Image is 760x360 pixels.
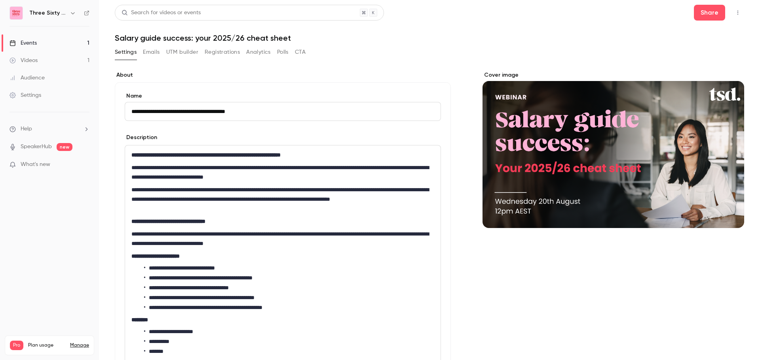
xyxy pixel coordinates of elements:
div: Events [9,39,37,47]
li: help-dropdown-opener [9,125,89,133]
label: Name [125,92,441,100]
a: Manage [70,342,89,349]
label: Description [125,134,157,141]
div: Search for videos or events [122,9,201,17]
button: Settings [115,46,137,58]
h6: Three Sixty Digital [29,9,66,17]
img: Three Sixty Digital [10,7,23,19]
button: Registrations [205,46,240,58]
button: Analytics [246,46,271,58]
section: Cover image [483,71,744,228]
h1: Salary guide success: your 2025/26 cheat sheet [115,33,744,43]
span: What's new [21,160,50,169]
div: Settings [9,91,41,99]
span: new [57,143,72,151]
span: Pro [10,341,23,350]
div: Videos [9,57,38,64]
button: Share [694,5,725,21]
button: UTM builder [166,46,198,58]
a: SpeakerHub [21,143,52,151]
label: About [115,71,451,79]
button: Polls [277,46,289,58]
button: Emails [143,46,160,58]
label: Cover image [483,71,744,79]
span: Help [21,125,32,133]
button: CTA [295,46,306,58]
div: Audience [9,74,45,82]
span: Plan usage [28,342,65,349]
iframe: Noticeable Trigger [80,161,89,168]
